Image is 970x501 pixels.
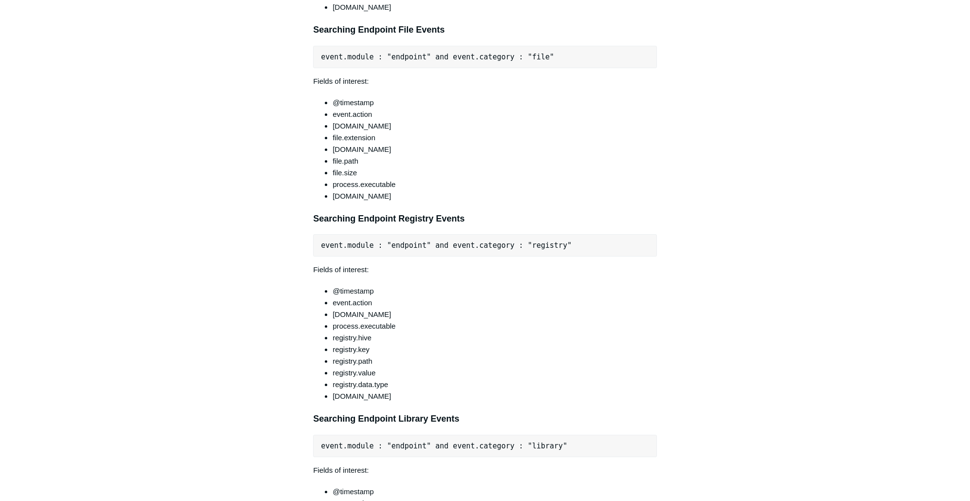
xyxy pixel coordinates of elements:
[333,367,657,379] li: registry.value
[333,390,657,402] li: [DOMAIN_NAME]
[333,167,657,179] li: file.size
[333,320,657,332] li: process.executable
[333,379,657,390] li: registry.data.type
[333,144,657,155] li: [DOMAIN_NAME]
[333,309,657,320] li: [DOMAIN_NAME]
[313,435,657,457] pre: event.module : "endpoint" and event.category : "library"
[313,23,657,37] h3: Searching Endpoint File Events
[333,285,657,297] li: @timestamp
[333,190,657,202] li: [DOMAIN_NAME]
[313,46,657,68] pre: event.module : "endpoint" and event.category : "file"
[313,234,657,257] pre: event.module : "endpoint" and event.category : "registry"
[313,75,657,87] p: Fields of interest:
[313,464,657,476] p: Fields of interest:
[333,486,657,498] li: @timestamp
[333,155,657,167] li: file.path
[333,355,657,367] li: registry.path
[313,412,657,426] h3: Searching Endpoint Library Events
[333,97,657,109] li: @timestamp
[333,344,657,355] li: registry.key
[333,109,657,120] li: event.action
[313,264,657,276] p: Fields of interest:
[333,179,657,190] li: process.executable
[313,212,657,226] h3: Searching Endpoint Registry Events
[333,1,657,13] li: [DOMAIN_NAME]
[333,132,657,144] li: file.extension
[333,120,657,132] li: [DOMAIN_NAME]
[333,297,657,309] li: event.action
[333,332,657,344] li: registry.hive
